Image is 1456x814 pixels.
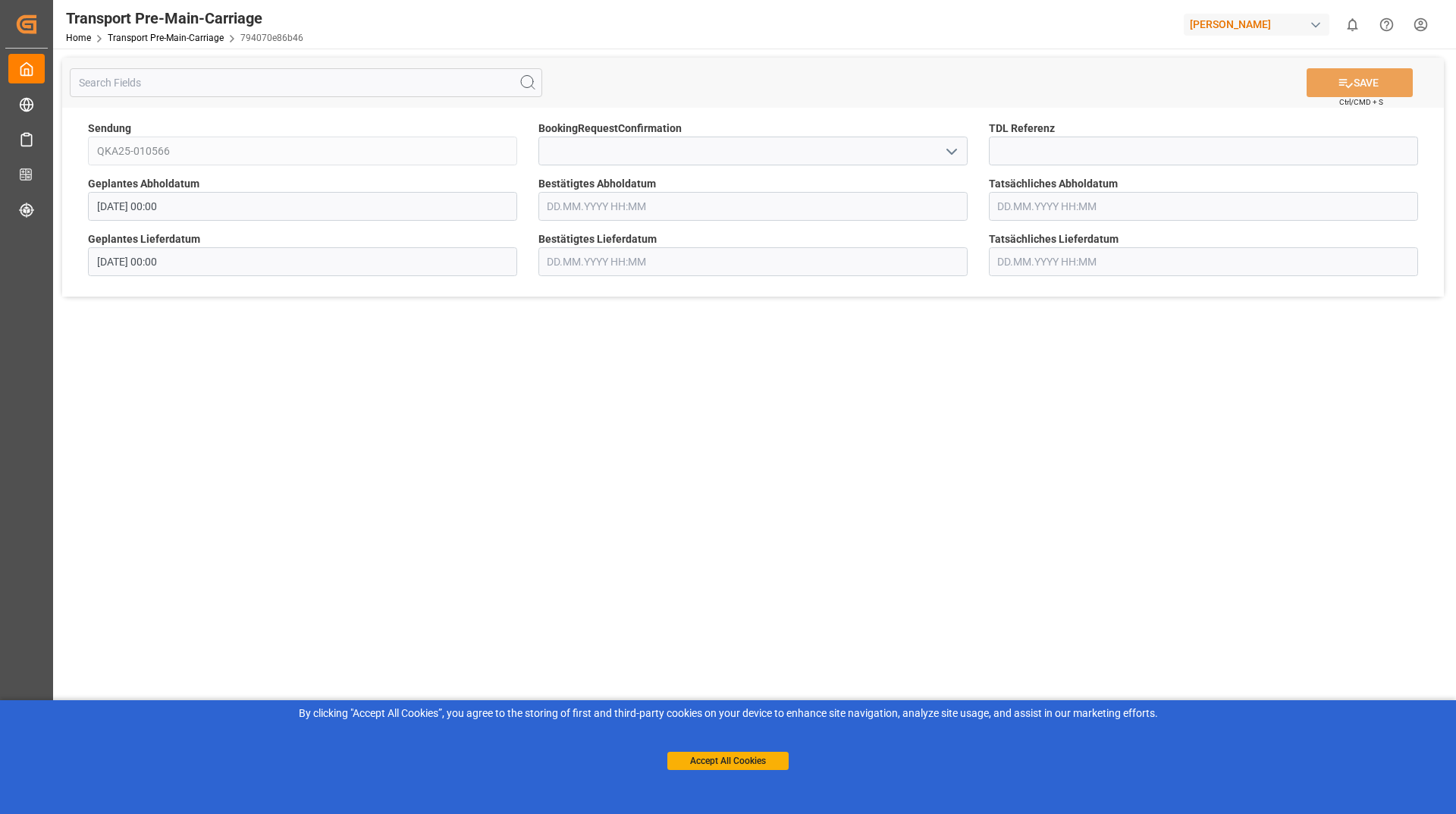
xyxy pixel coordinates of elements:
[989,247,1418,276] input: DD.MM.YYYY HH:MM
[538,192,968,221] input: DD.MM.YYYY HH:MM
[989,176,1118,192] span: Tatsächliches Abholdatum
[88,192,517,221] input: DD.MM.YYYY HH:MM
[70,68,542,97] input: Search Fields
[989,121,1055,137] span: TDL Referenz
[1184,10,1335,39] button: [PERSON_NAME]
[538,247,968,276] input: DD.MM.YYYY HH:MM
[88,231,200,247] span: Geplantes Lieferdatum
[1370,8,1404,42] button: Help Center
[88,121,131,137] span: Sendung
[538,121,682,137] span: BookingRequestConfirmation
[88,176,199,192] span: Geplantes Abholdatum
[1184,14,1329,36] div: [PERSON_NAME]
[88,247,517,276] input: DD.MM.YYYY HH:MM
[538,231,657,247] span: Bestätigtes Lieferdatum
[989,192,1418,221] input: DD.MM.YYYY HH:MM
[538,176,656,192] span: Bestätigtes Abholdatum
[108,33,224,43] a: Transport Pre-Main-Carriage
[667,752,789,770] button: Accept All Cookies
[939,140,962,163] button: open menu
[1335,8,1370,42] button: show 0 new notifications
[11,706,1445,721] div: By clicking "Accept All Cookies”, you agree to the storing of first and third-party cookies on yo...
[66,7,303,30] div: Transport Pre-Main-Carriage
[989,231,1119,247] span: Tatsächliches Lieferdatum
[66,33,91,43] a: Home
[1307,68,1413,97] button: SAVE
[1339,96,1383,108] span: Ctrl/CMD + S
